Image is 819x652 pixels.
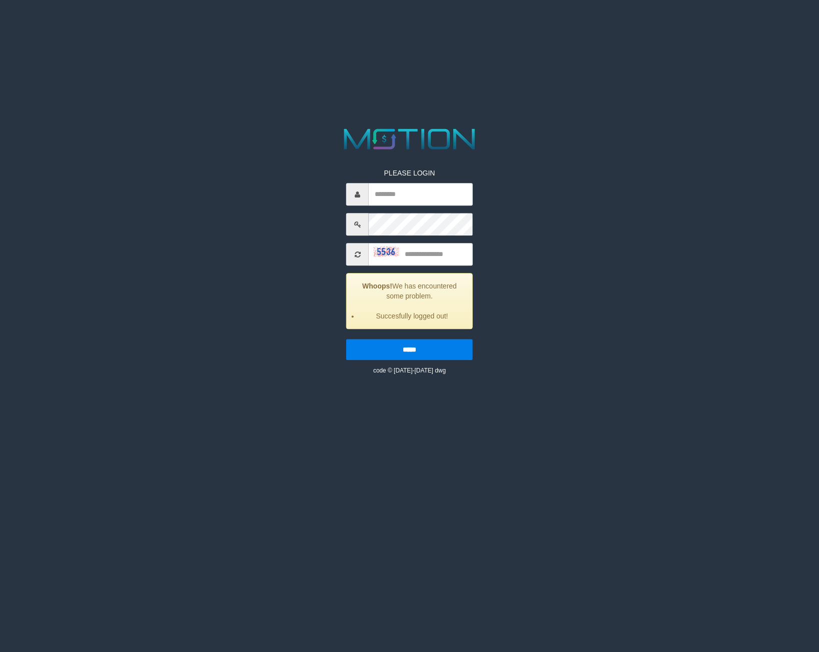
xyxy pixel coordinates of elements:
[362,282,392,290] strong: Whoops!
[374,246,399,256] img: captcha
[359,311,465,321] li: Succesfully logged out!
[338,125,481,153] img: MOTION_logo.png
[373,367,446,374] small: code © [DATE]-[DATE] dwg
[346,168,473,178] p: PLEASE LOGIN
[346,273,473,329] div: We has encountered some problem.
